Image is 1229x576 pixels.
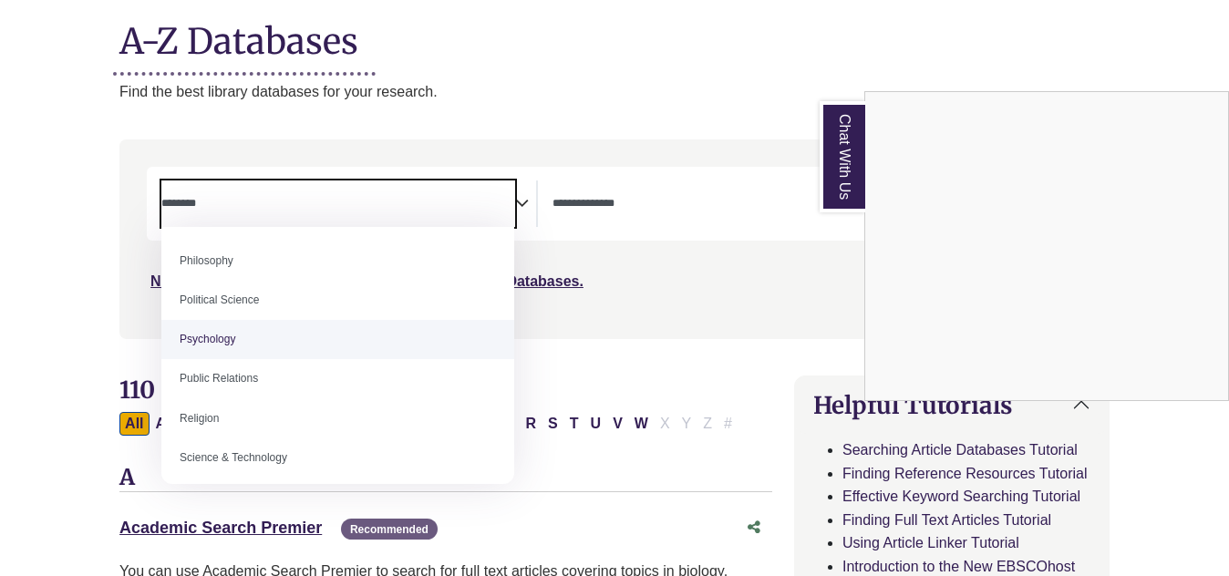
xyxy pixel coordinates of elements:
a: Chat With Us [820,101,865,212]
li: Philosophy [161,242,514,281]
li: Religion [161,399,514,438]
li: Political Science [161,281,514,320]
li: Public Relations [161,359,514,398]
li: Psychology [161,320,514,359]
iframe: Chat Widget [865,92,1228,400]
div: Chat With Us [864,91,1229,401]
li: Science & Technology [161,438,514,478]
